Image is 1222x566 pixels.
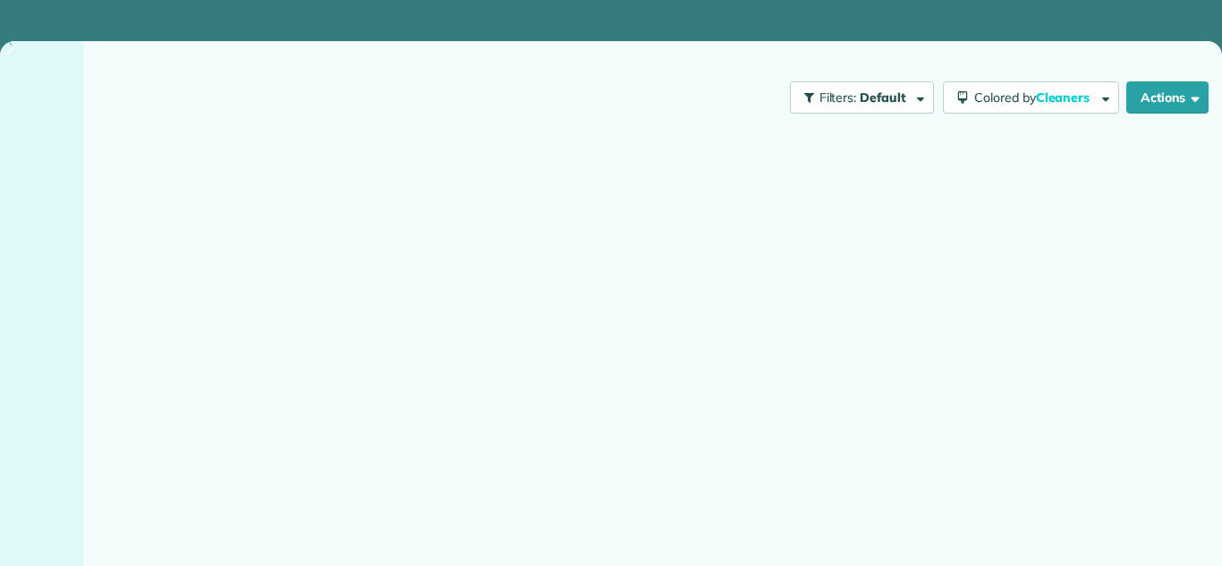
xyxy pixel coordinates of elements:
button: Colored byCleaners [943,81,1119,114]
span: Cleaners [1036,89,1093,106]
button: Filters: Default [790,81,934,114]
span: Colored by [974,89,1096,106]
a: Filters: Default [781,81,934,114]
span: Default [860,89,907,106]
span: Filters: [819,89,857,106]
button: Actions [1126,81,1209,114]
